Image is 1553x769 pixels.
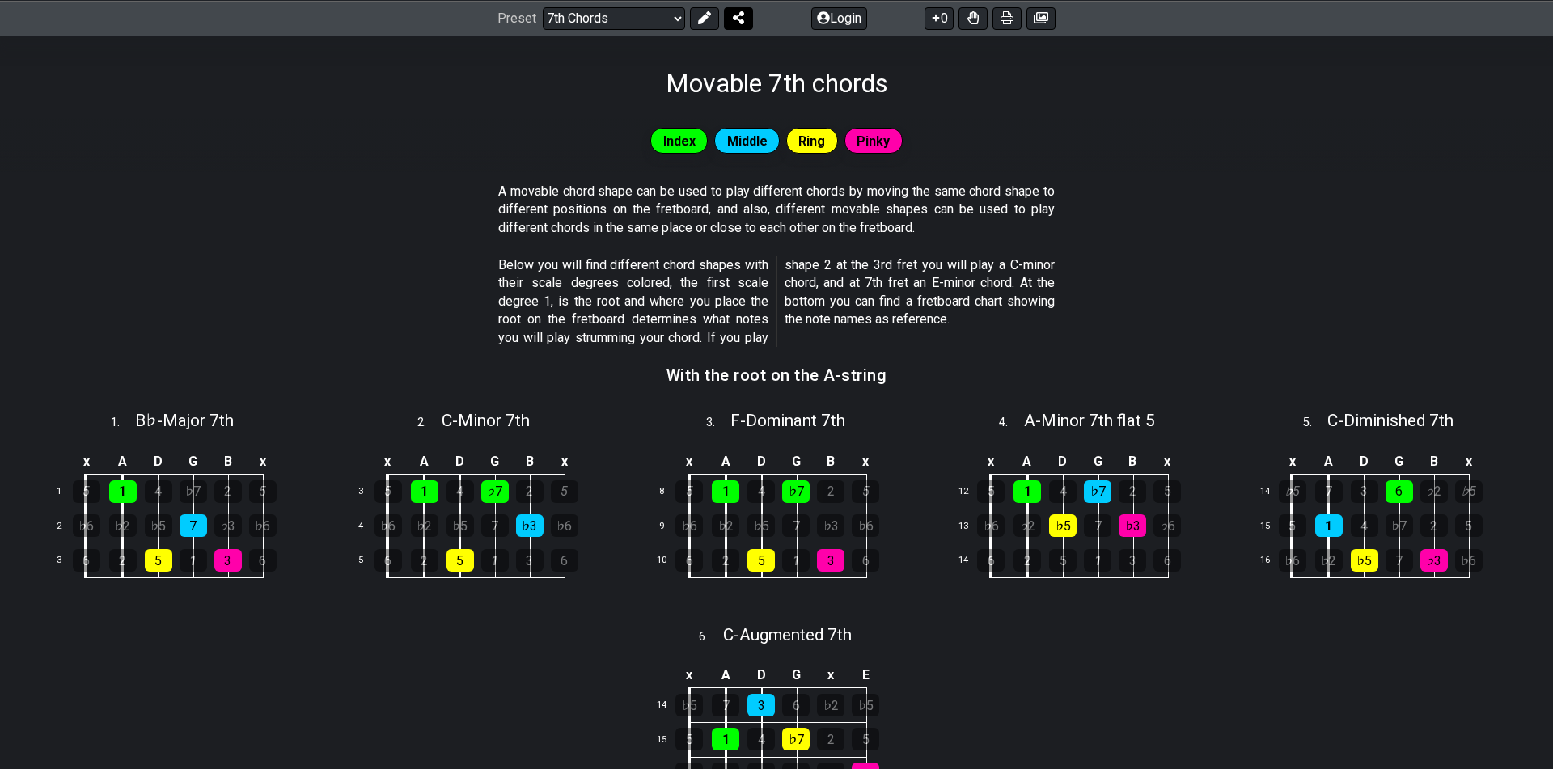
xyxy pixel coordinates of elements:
[1420,549,1448,572] div: ♭3
[671,448,708,475] td: x
[951,475,990,509] td: 12
[349,543,387,578] td: 5
[817,728,844,750] div: 2
[708,661,744,688] td: A
[817,514,844,537] div: ♭3
[857,129,890,153] span: Pinky
[1026,6,1056,29] button: Create image
[551,514,578,537] div: ♭6
[1315,549,1343,572] div: ♭2
[411,480,438,503] div: 1
[1081,448,1115,475] td: G
[972,448,1009,475] td: x
[1153,549,1181,572] div: 6
[925,6,954,29] button: 0
[675,728,703,750] div: 5
[779,448,814,475] td: G
[214,549,242,572] div: 3
[446,549,474,572] div: 5
[992,6,1022,29] button: Print
[848,661,883,688] td: E
[109,514,137,537] div: ♭2
[446,514,474,537] div: ♭5
[699,628,723,646] span: 6 .
[782,514,810,537] div: 7
[1386,480,1413,503] div: 6
[671,661,708,688] td: x
[663,129,696,153] span: Index
[666,68,888,99] h1: Movable 7th chords
[180,514,207,537] div: 7
[1013,480,1041,503] div: 1
[73,514,100,537] div: ♭6
[817,480,844,503] div: 2
[1084,480,1111,503] div: ♭7
[481,549,509,572] div: 1
[782,549,810,572] div: 1
[498,183,1055,237] p: A movable chord shape can be used to play different chords by moving the same chord shape to diff...
[852,549,879,572] div: 6
[1253,509,1292,543] td: 15
[706,414,730,432] span: 3 .
[249,549,277,572] div: 6
[1119,514,1146,537] div: ♭3
[852,728,879,750] div: 5
[374,514,402,537] div: ♭6
[712,480,739,503] div: 1
[1013,514,1041,537] div: ♭2
[477,448,512,475] td: G
[747,514,775,537] div: ♭5
[999,414,1023,432] span: 4 .
[370,448,407,475] td: x
[497,11,536,26] span: Preset
[145,514,172,537] div: ♭5
[650,722,689,757] td: 15
[1386,549,1413,572] div: 7
[1119,549,1146,572] div: 3
[180,549,207,572] div: 1
[852,514,879,537] div: ♭6
[1416,448,1451,475] td: B
[1084,549,1111,572] div: 1
[109,480,137,503] div: 1
[690,6,719,29] button: Edit Preset
[730,411,845,430] span: F - Dominant 7th
[666,366,887,384] h3: With the root on the A-string
[650,543,689,578] td: 10
[1455,549,1483,572] div: ♭6
[47,509,86,543] td: 2
[516,480,544,503] div: 2
[724,6,753,29] button: Share Preset
[442,448,478,475] td: D
[1253,543,1292,578] td: 16
[1420,480,1448,503] div: ♭2
[977,549,1005,572] div: 6
[104,448,141,475] td: A
[135,411,234,430] span: B♭ - Major 7th
[747,694,775,716] div: 3
[411,549,438,572] div: 2
[1451,448,1486,475] td: x
[406,448,442,475] td: A
[1253,475,1292,509] td: 14
[349,475,387,509] td: 3
[481,514,509,537] div: 7
[516,549,544,572] div: 3
[675,514,703,537] div: ♭6
[1024,411,1155,430] span: A - Minor 7th flat 5
[374,549,402,572] div: 6
[782,728,810,750] div: ♭7
[712,728,739,750] div: 1
[417,414,442,432] span: 2 .
[516,514,544,537] div: ♭3
[1351,514,1378,537] div: 4
[141,448,176,475] td: D
[779,661,814,688] td: G
[374,480,402,503] div: 5
[481,480,509,503] div: ♭7
[814,661,848,688] td: x
[145,549,172,572] div: 5
[743,661,779,688] td: D
[1279,480,1306,503] div: ♭5
[650,688,689,723] td: 14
